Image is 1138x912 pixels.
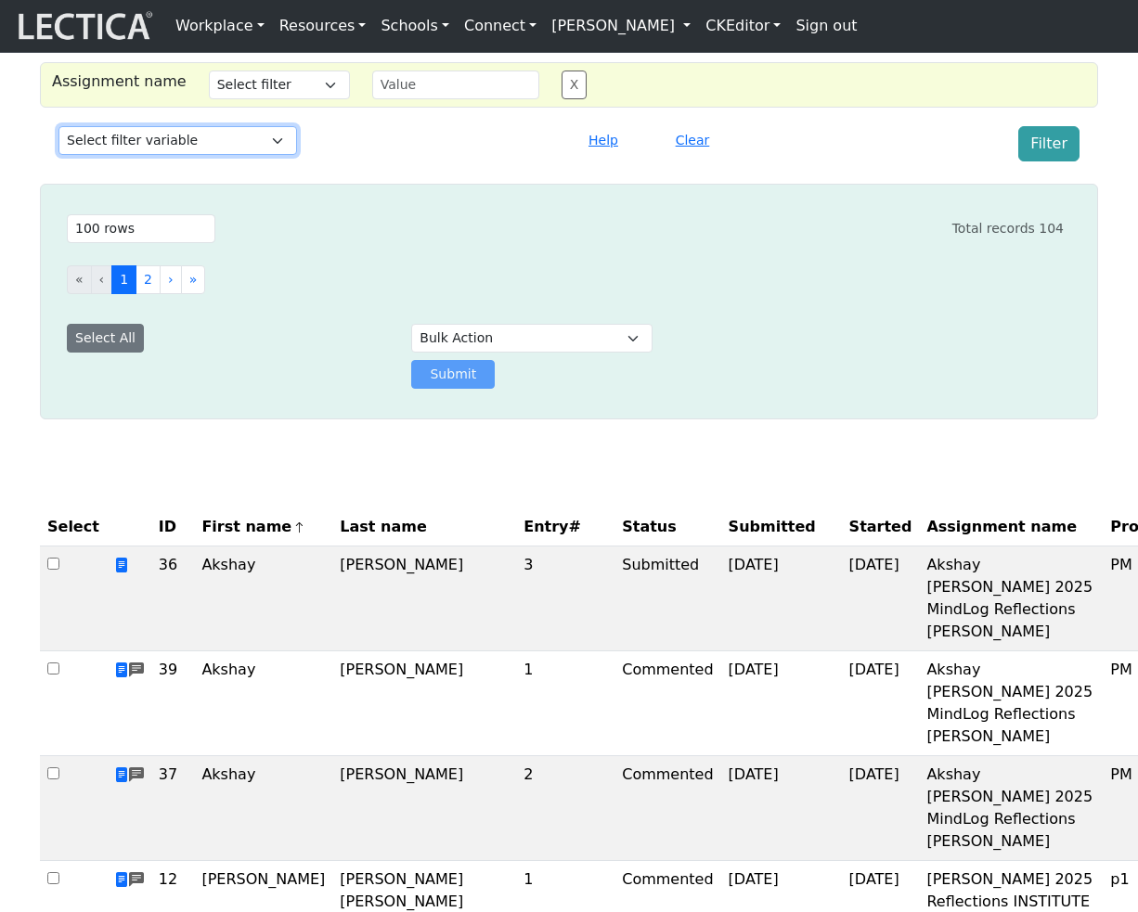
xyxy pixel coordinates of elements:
[332,546,516,651] td: [PERSON_NAME]
[194,546,332,651] td: Akshay
[698,7,788,45] a: CKEditor
[272,7,374,45] a: Resources
[524,516,607,538] span: Entry#
[201,516,305,538] span: First name
[516,546,614,651] td: 3
[614,651,720,756] td: Commented
[788,7,864,45] a: Sign out
[729,516,816,538] span: Submitted
[544,7,698,45] a: [PERSON_NAME]
[160,265,182,294] button: Go to next page
[181,265,206,294] button: Go to last page
[721,756,842,861] td: [DATE]
[614,756,720,861] td: Commented
[580,126,627,155] button: Help
[721,546,842,651] td: [DATE]
[372,71,539,99] input: Value
[457,7,544,45] a: Connect
[159,516,176,538] span: ID
[926,516,1077,538] span: Assignment name
[114,557,129,574] span: view
[151,651,195,756] td: 39
[721,651,842,756] td: [DATE]
[111,265,136,294] button: Go to page 1
[151,546,195,651] td: 36
[67,265,1064,294] ul: Pagination
[919,546,1103,651] td: Akshay [PERSON_NAME] 2025 MindLog Reflections [PERSON_NAME]
[952,219,1064,238] div: Total records 104
[67,324,144,353] button: Select All
[129,660,144,682] span: comments
[332,756,516,861] td: [PERSON_NAME]
[129,869,144,892] span: comments
[114,662,129,679] span: view
[516,651,614,756] td: 1
[41,71,198,99] div: Assignment name
[194,651,332,756] td: Akshay
[614,546,720,651] td: Submitted
[332,651,516,756] td: [PERSON_NAME]
[667,126,718,155] button: Clear
[562,71,588,99] button: X
[516,756,614,861] td: 2
[622,516,677,538] span: Status
[168,7,272,45] a: Workplace
[114,871,129,889] span: view
[842,508,920,546] th: Started
[919,756,1103,861] td: Akshay [PERSON_NAME] 2025 MindLog Reflections [PERSON_NAME]
[151,756,195,861] td: 37
[919,651,1103,756] td: Akshay [PERSON_NAME] 2025 MindLog Reflections [PERSON_NAME]
[842,651,920,756] td: [DATE]
[842,546,920,651] td: [DATE]
[373,7,457,45] a: Schools
[580,131,627,148] a: Help
[14,8,153,44] img: lecticalive
[136,265,161,294] button: Go to page 2
[1018,126,1080,161] button: Filter
[332,508,516,546] th: Last name
[114,766,129,784] span: view
[842,756,920,861] td: [DATE]
[40,508,107,546] th: Select
[129,764,144,787] span: comments
[194,756,332,861] td: Akshay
